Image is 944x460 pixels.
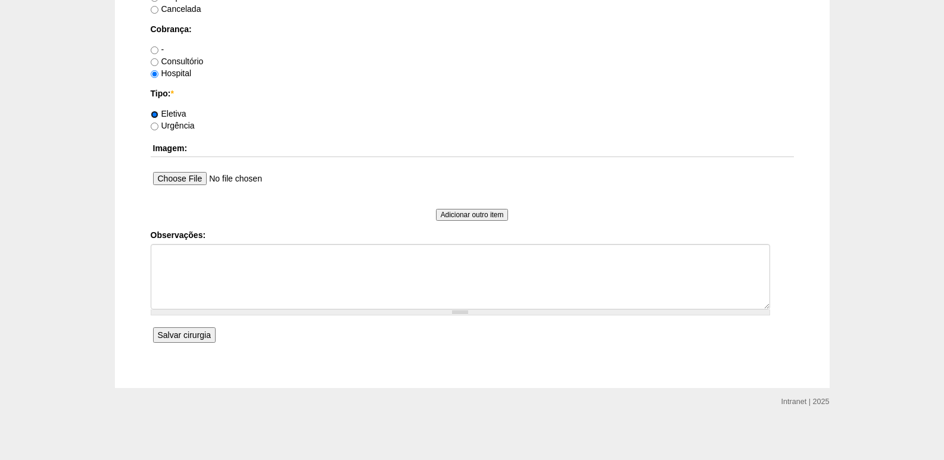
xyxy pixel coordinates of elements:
input: Hospital [151,70,158,78]
label: Eletiva [151,109,186,118]
label: Tipo: [151,87,794,99]
span: Este campo é obrigatório. [170,89,173,98]
input: Urgência [151,123,158,130]
label: Urgência [151,121,195,130]
input: Adicionar outro item [436,209,509,221]
div: Intranet | 2025 [781,396,830,408]
label: Cancelada [151,4,201,14]
input: Salvar cirurgia [153,327,216,343]
label: Consultório [151,57,204,66]
input: Cancelada [151,6,158,14]
th: Imagem: [151,140,794,157]
label: Observações: [151,229,794,241]
input: - [151,46,158,54]
input: Eletiva [151,111,158,118]
label: Cobrança: [151,23,794,35]
label: - [151,45,164,54]
label: Hospital [151,68,192,78]
input: Consultório [151,58,158,66]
